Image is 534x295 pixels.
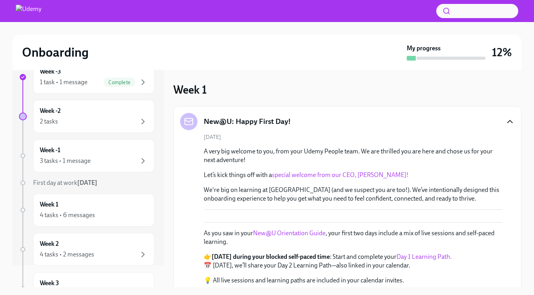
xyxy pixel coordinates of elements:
[40,250,94,259] div: 4 tasks • 2 messages
[77,179,97,186] strong: [DATE]
[19,139,154,172] a: Week -13 tasks • 1 message
[272,171,408,179] a: special welcome from our CEO, [PERSON_NAME]!
[40,67,61,76] h6: Week -3
[40,117,58,126] div: 2 tasks
[212,253,330,260] strong: [DATE] during your blocked self-paced time
[253,229,326,237] a: New@U Orientation Guide
[19,100,154,133] a: Week -22 tasks
[204,171,502,179] p: Let’s kick things off with a
[204,229,502,246] p: As you saw in your , your first two days include a mix of live sessions and self-paced learning.
[204,276,502,285] p: 💡 All live sessions and learning paths are included in your calendar invites.
[40,279,59,288] h6: Week 3
[40,157,91,165] div: 3 tasks • 1 message
[104,79,135,85] span: Complete
[204,186,502,203] p: We're big on learning at [GEOGRAPHIC_DATA] (and we suspect you are too!). We’ve intentionally des...
[396,253,452,260] a: Day 1 Learning Path.
[173,83,207,97] h3: Week 1
[19,194,154,227] a: Week 14 tasks • 6 messages
[22,44,89,60] h2: Onboarding
[492,45,512,59] h3: 12%
[204,147,502,164] p: A very big welcome to you, from your Udemy People team. We are thrilled you are here and chose us...
[19,61,154,94] a: Week -31 task • 1 messageComplete
[204,116,291,127] h5: New@U: Happy First Day!
[40,240,59,248] h6: Week 2
[204,133,221,141] span: [DATE]
[40,78,87,87] div: 1 task • 1 message
[204,253,502,270] p: 👉 : Start and complete your 📅 [DATE], we’ll share your Day 2 Learning Path—also linked in your ca...
[19,233,154,266] a: Week 24 tasks • 2 messages
[16,5,41,17] img: Udemy
[40,146,60,155] h6: Week -1
[40,107,61,115] h6: Week -2
[40,200,58,209] h6: Week 1
[33,179,97,186] span: First day at work
[19,179,154,187] a: First day at work[DATE]
[40,211,95,219] div: 4 tasks • 6 messages
[407,44,441,53] strong: My progress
